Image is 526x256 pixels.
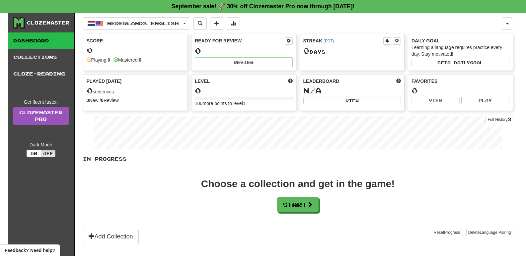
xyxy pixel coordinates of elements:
div: New / Review [87,97,185,104]
p: In Progress [83,156,513,162]
button: ResetProgress [432,229,462,236]
div: 0 [195,47,293,55]
span: 0 [87,86,93,95]
a: Collections [8,49,74,66]
button: On [27,150,41,157]
div: 0 [195,86,293,95]
button: Full History [486,116,513,123]
button: Add sentence to collection [210,17,223,30]
button: View [303,97,401,104]
div: Ready for Review [195,37,285,44]
span: Language Pairing [480,230,511,235]
div: Mastered: [113,57,141,63]
strong: 0 [139,57,141,63]
div: Score [87,37,185,44]
span: a daily [447,60,470,65]
span: Score more points to level up [288,78,293,84]
div: sentences [87,86,185,95]
span: Progress [444,230,460,235]
div: Daily Goal [412,37,509,44]
div: Playing: [87,57,111,63]
div: Choose a collection and get in the game! [201,179,395,189]
span: N/A [303,86,322,95]
span: Leaderboard [303,78,339,84]
a: Cloze-Reading [8,66,74,82]
strong: 0 [87,98,89,103]
button: Search sentences [193,17,207,30]
div: 100 more points to level 1 [195,100,293,107]
button: View [412,97,460,104]
div: Streak [303,37,384,44]
strong: 0 [101,98,104,103]
button: More stats [227,17,240,30]
span: 0 [303,46,310,55]
div: Get fluent faster. [13,99,69,105]
div: 0 [87,46,185,54]
span: This week in points, UTC [396,78,401,84]
button: Off [41,150,55,157]
div: Learning a language requires practice every day. Stay motivated! [412,44,509,57]
div: Day s [303,47,401,55]
strong: 0 [108,57,110,63]
div: Dark Mode [13,141,69,148]
span: Level [195,78,210,84]
a: Dashboard [8,32,74,49]
div: Favorites [412,78,509,84]
button: DeleteLanguage Pairing [466,229,513,236]
strong: September sale! 🚀 30% off Clozemaster Pro now through [DATE]! [172,3,355,10]
button: Seta dailygoal [412,59,509,66]
button: Add Collection [83,229,139,244]
button: Nederlands/English [83,17,190,30]
span: Played [DATE] [87,78,122,84]
div: 0 [412,86,509,95]
button: Review [195,57,293,67]
span: Open feedback widget [5,247,55,254]
span: Nederlands / English [107,21,179,26]
a: (PDT) [324,39,334,43]
button: Play [461,97,509,104]
div: Clozemaster [27,20,70,26]
a: ClozemasterPro [13,107,69,125]
button: Start [277,197,319,212]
